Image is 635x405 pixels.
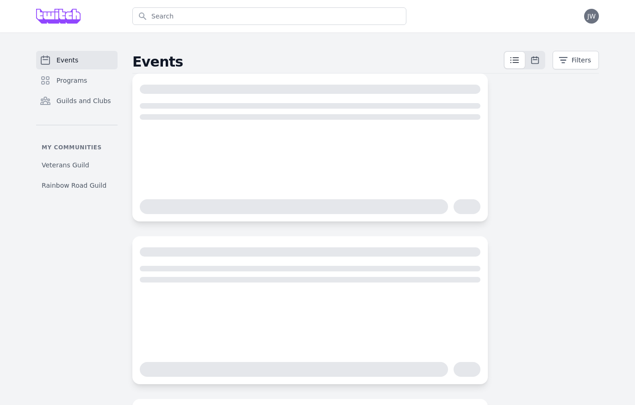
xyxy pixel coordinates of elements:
p: My communities [36,144,118,151]
input: Search [132,7,406,25]
a: Programs [36,71,118,90]
a: Events [36,51,118,69]
span: Programs [56,76,87,85]
span: Rainbow Road Guild [42,181,106,190]
a: Rainbow Road Guild [36,177,118,194]
button: Filters [553,51,599,69]
button: JW [584,9,599,24]
h2: Events [132,54,504,70]
img: Grove [36,9,81,24]
span: JW [587,13,596,19]
a: Guilds and Clubs [36,92,118,110]
span: Veterans Guild [42,160,89,170]
a: Veterans Guild [36,157,118,173]
span: Guilds and Clubs [56,96,111,105]
nav: Sidebar [36,51,118,194]
span: Events [56,55,78,65]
